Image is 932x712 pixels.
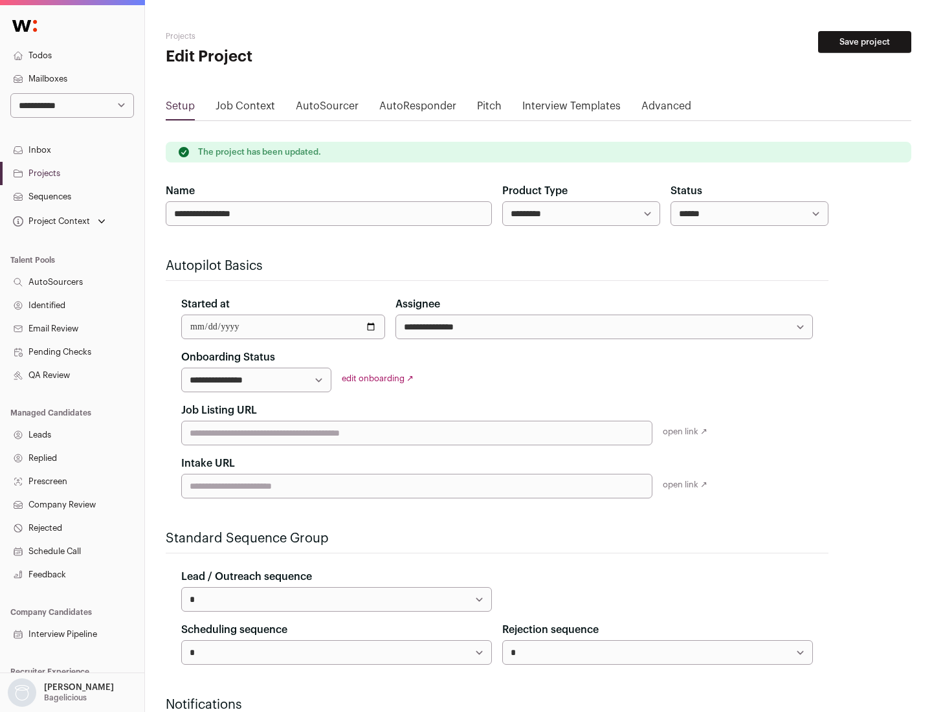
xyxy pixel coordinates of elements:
div: Project Context [10,216,90,227]
label: Started at [181,296,230,312]
img: Wellfound [5,13,44,39]
p: [PERSON_NAME] [44,682,114,693]
a: Interview Templates [522,98,621,119]
p: Bagelicious [44,693,87,703]
h2: Autopilot Basics [166,257,828,275]
label: Rejection sequence [502,622,599,638]
a: edit onboarding ↗ [342,374,414,383]
label: Product Type [502,183,568,199]
label: Job Listing URL [181,403,257,418]
img: nopic.png [8,678,36,707]
label: Intake URL [181,456,235,471]
button: Save project [818,31,911,53]
h2: Standard Sequence Group [166,529,828,548]
button: Open dropdown [5,678,116,707]
a: Job Context [216,98,275,119]
a: Advanced [641,98,691,119]
label: Status [671,183,702,199]
p: The project has been updated. [198,147,321,157]
a: AutoResponder [379,98,456,119]
a: AutoSourcer [296,98,359,119]
label: Scheduling sequence [181,622,287,638]
a: Setup [166,98,195,119]
h2: Projects [166,31,414,41]
label: Assignee [395,296,440,312]
label: Lead / Outreach sequence [181,569,312,584]
label: Name [166,183,195,199]
a: Pitch [477,98,502,119]
button: Open dropdown [10,212,108,230]
h1: Edit Project [166,47,414,67]
label: Onboarding Status [181,350,275,365]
